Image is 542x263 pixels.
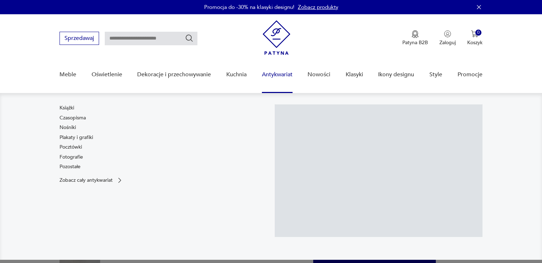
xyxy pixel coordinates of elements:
[60,36,99,41] a: Sprzedawaj
[60,134,93,141] a: Plakaty i grafiki
[402,30,428,46] a: Ikona medaluPatyna B2B
[204,4,294,11] p: Promocja do -30% na klasyki designu!
[263,20,290,55] img: Patyna - sklep z meblami i dekoracjami vintage
[412,30,419,38] img: Ikona medalu
[60,124,76,131] a: Nośniki
[60,114,86,122] a: Czasopisma
[60,144,82,151] a: Pocztówki
[262,61,293,88] a: Antykwariat
[444,30,451,37] img: Ikonka użytkownika
[308,61,330,88] a: Nowości
[475,30,481,36] div: 0
[439,39,456,46] p: Zaloguj
[137,61,211,88] a: Dekoracje i przechowywanie
[467,30,482,46] button: 0Koszyk
[60,104,74,112] a: Książki
[60,177,123,184] a: Zobacz cały antykwariat
[471,30,478,37] img: Ikona koszyka
[298,4,338,11] a: Zobacz produkty
[402,30,428,46] button: Patyna B2B
[92,61,122,88] a: Oświetlenie
[60,178,113,182] p: Zobacz cały antykwariat
[378,61,414,88] a: Ikony designu
[429,61,442,88] a: Style
[60,154,83,161] a: Fotografie
[185,34,193,42] button: Szukaj
[402,39,428,46] p: Patyna B2B
[467,39,482,46] p: Koszyk
[439,30,456,46] button: Zaloguj
[226,61,247,88] a: Kuchnia
[346,61,363,88] a: Klasyki
[60,32,99,45] button: Sprzedawaj
[60,61,76,88] a: Meble
[458,61,482,88] a: Promocje
[60,163,81,170] a: Pozostałe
